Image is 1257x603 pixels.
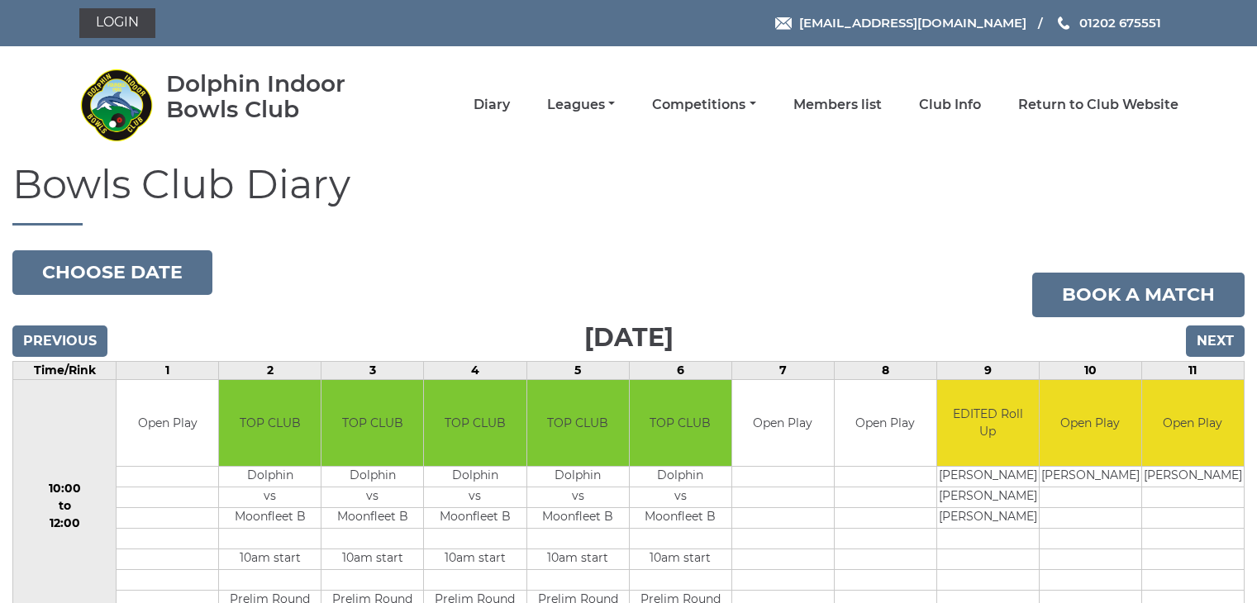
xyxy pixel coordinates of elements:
[937,487,1039,508] td: [PERSON_NAME]
[321,467,423,487] td: Dolphin
[117,380,218,467] td: Open Play
[1018,96,1178,114] a: Return to Club Website
[629,361,731,379] td: 6
[527,380,629,467] td: TOP CLUB
[1040,467,1141,487] td: [PERSON_NAME]
[1141,361,1244,379] td: 11
[1186,325,1245,357] input: Next
[937,380,1039,467] td: EDITED Roll Up
[834,361,936,379] td: 8
[1040,380,1141,467] td: Open Play
[13,361,117,379] td: Time/Rink
[630,508,731,529] td: Moonfleet B
[219,380,321,467] td: TOP CLUB
[527,508,629,529] td: Moonfleet B
[321,361,424,379] td: 3
[219,467,321,487] td: Dolphin
[219,549,321,570] td: 10am start
[919,96,981,114] a: Club Info
[424,549,526,570] td: 10am start
[1142,380,1244,467] td: Open Play
[937,467,1039,487] td: [PERSON_NAME]
[547,96,615,114] a: Leagues
[731,361,834,379] td: 7
[219,487,321,508] td: vs
[630,487,731,508] td: vs
[219,508,321,529] td: Moonfleet B
[219,361,321,379] td: 2
[12,163,1245,226] h1: Bowls Club Diary
[12,325,107,357] input: Previous
[79,68,154,142] img: Dolphin Indoor Bowls Club
[775,17,792,30] img: Email
[835,380,936,467] td: Open Play
[321,487,423,508] td: vs
[321,549,423,570] td: 10am start
[630,467,731,487] td: Dolphin
[117,361,219,379] td: 1
[424,508,526,529] td: Moonfleet B
[630,549,731,570] td: 10am start
[321,380,423,467] td: TOP CLUB
[527,467,629,487] td: Dolphin
[1079,15,1161,31] span: 01202 675551
[526,361,629,379] td: 5
[474,96,510,114] a: Diary
[79,8,155,38] a: Login
[1032,273,1245,317] a: Book a match
[166,71,393,122] div: Dolphin Indoor Bowls Club
[424,361,526,379] td: 4
[424,487,526,508] td: vs
[775,13,1026,32] a: Email [EMAIL_ADDRESS][DOMAIN_NAME]
[527,549,629,570] td: 10am start
[424,467,526,487] td: Dolphin
[12,250,212,295] button: Choose date
[321,508,423,529] td: Moonfleet B
[799,15,1026,31] span: [EMAIL_ADDRESS][DOMAIN_NAME]
[1039,361,1141,379] td: 10
[630,380,731,467] td: TOP CLUB
[793,96,882,114] a: Members list
[424,380,526,467] td: TOP CLUB
[652,96,755,114] a: Competitions
[936,361,1039,379] td: 9
[937,508,1039,529] td: [PERSON_NAME]
[1142,467,1244,487] td: [PERSON_NAME]
[527,487,629,508] td: vs
[1058,17,1069,30] img: Phone us
[732,380,834,467] td: Open Play
[1055,13,1161,32] a: Phone us 01202 675551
